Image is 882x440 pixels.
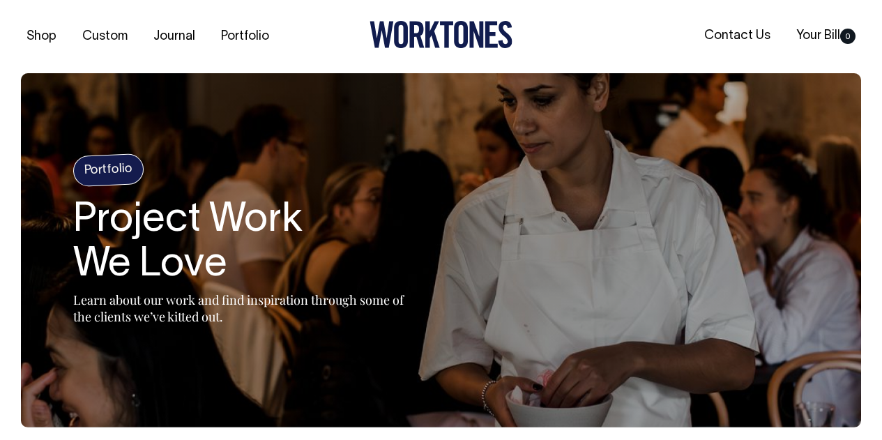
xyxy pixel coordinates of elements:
a: Your Bill0 [791,24,861,47]
a: Contact Us [699,24,776,47]
p: Learn about our work and find inspiration through some of the clients we’ve kitted out. [73,291,422,325]
span: 0 [840,29,856,44]
a: Shop [21,25,62,48]
a: Portfolio [215,25,275,48]
a: Journal [148,25,201,48]
h1: Project Work We Love [73,199,422,288]
a: Custom [77,25,133,48]
h4: Portfolio [73,153,144,187]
